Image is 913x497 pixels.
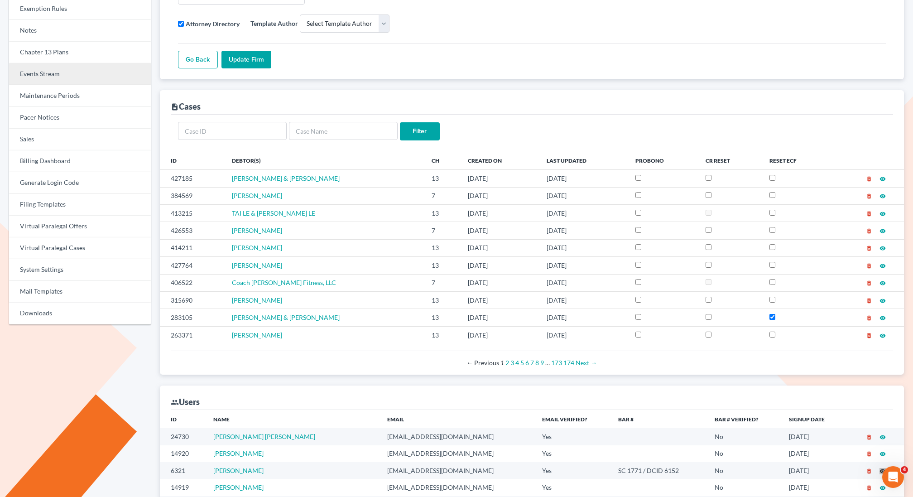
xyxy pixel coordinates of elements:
[461,274,540,291] td: [DATE]
[171,398,179,406] i: group
[380,479,535,496] td: [EMAIL_ADDRESS][DOMAIN_NAME]
[206,410,380,428] th: Name
[866,298,872,304] i: delete_forever
[213,449,264,457] a: [PERSON_NAME]
[232,296,282,304] span: [PERSON_NAME]
[866,244,872,251] a: delete_forever
[539,170,628,187] td: [DATE]
[539,187,628,204] td: [DATE]
[160,151,225,169] th: ID
[879,467,886,474] a: visibility
[707,445,782,462] td: No
[525,359,529,367] a: Page 6
[160,239,225,256] td: 414211
[232,261,282,269] a: [PERSON_NAME]
[461,239,540,256] td: [DATE]
[424,151,461,169] th: Ch
[535,462,611,479] td: Yes
[221,51,271,69] input: Update Firm
[535,445,611,462] td: Yes
[866,176,872,182] i: delete_forever
[698,151,762,169] th: CR Reset
[160,462,206,479] td: 6321
[866,434,872,440] i: delete_forever
[9,259,151,281] a: System Settings
[539,309,628,326] td: [DATE]
[424,239,461,256] td: 13
[879,279,886,286] a: visibility
[879,209,886,217] a: visibility
[9,150,151,172] a: Billing Dashboard
[520,359,524,367] a: Page 5
[9,129,151,150] a: Sales
[9,20,151,42] a: Notes
[879,174,886,182] a: visibility
[866,296,872,304] a: delete_forever
[9,172,151,194] a: Generate Login Code
[866,174,872,182] a: delete_forever
[461,151,540,169] th: Created On
[866,451,872,457] i: delete_forever
[866,315,872,321] i: delete_forever
[707,410,782,428] th: Bar # Verified?
[510,359,514,367] a: Page 3
[9,107,151,129] a: Pacer Notices
[782,445,846,462] td: [DATE]
[535,428,611,445] td: Yes
[424,326,461,343] td: 13
[380,410,535,428] th: Email
[232,227,282,234] a: [PERSON_NAME]
[424,309,461,326] td: 13
[424,222,461,239] td: 7
[160,445,206,462] td: 14920
[866,468,872,474] i: delete_forever
[879,483,886,491] a: visibility
[9,237,151,259] a: Virtual Paralegal Cases
[866,331,872,339] a: delete_forever
[178,122,287,140] input: Case ID
[563,359,574,367] a: Page 174
[866,263,872,269] i: delete_forever
[762,151,830,169] th: Reset ECF
[160,410,206,428] th: ID
[879,244,886,251] a: visibility
[171,103,179,111] i: description
[289,122,398,140] input: Case Name
[879,468,886,474] i: visibility
[461,309,540,326] td: [DATE]
[707,462,782,479] td: No
[160,479,206,496] td: 14919
[9,194,151,216] a: Filing Templates
[424,274,461,291] td: 7
[782,410,846,428] th: Signup Date
[879,263,886,269] i: visibility
[9,216,151,237] a: Virtual Paralegal Offers
[545,359,550,367] span: …
[461,187,540,204] td: [DATE]
[232,314,340,321] a: [PERSON_NAME] & [PERSON_NAME]
[782,462,846,479] td: [DATE]
[9,63,151,85] a: Events Stream
[866,227,872,234] a: delete_forever
[9,85,151,107] a: Maintenance Periods
[232,209,315,217] span: TAI LE & [PERSON_NAME] LE
[539,257,628,274] td: [DATE]
[530,359,534,367] a: Page 7
[539,222,628,239] td: [DATE]
[866,483,872,491] a: delete_forever
[866,193,872,199] i: delete_forever
[866,228,872,234] i: delete_forever
[540,359,544,367] a: Page 9
[782,479,846,496] td: [DATE]
[576,359,597,367] a: Next page
[232,174,340,182] span: [PERSON_NAME] & [PERSON_NAME]
[232,192,282,199] span: [PERSON_NAME]
[232,331,282,339] span: [PERSON_NAME]
[461,291,540,309] td: [DATE]
[866,211,872,217] i: delete_forever
[178,51,218,69] a: Go Back
[628,151,698,169] th: ProBono
[171,396,200,407] div: Users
